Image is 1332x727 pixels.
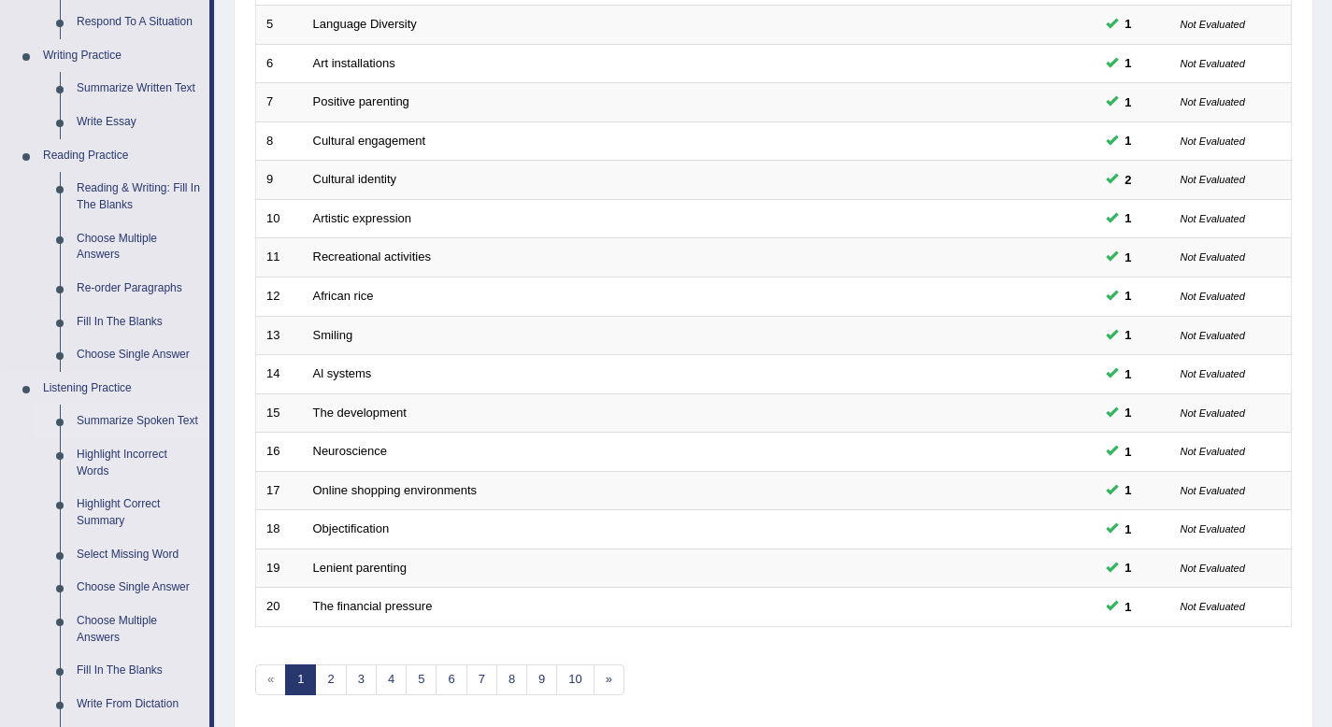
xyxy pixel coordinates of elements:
[1118,208,1139,228] span: You can still take this question
[1181,213,1245,224] small: Not Evaluated
[256,393,303,433] td: 15
[1118,93,1139,112] span: You can still take this question
[256,588,303,627] td: 20
[68,272,209,306] a: Re-order Paragraphs
[466,664,497,695] a: 7
[68,438,209,488] a: Highlight Incorrect Words
[1118,170,1139,190] span: You can still take this question
[68,338,209,372] a: Choose Single Answer
[256,471,303,510] td: 17
[313,406,407,420] a: The development
[313,599,433,613] a: The financial pressure
[35,39,209,73] a: Writing Practice
[313,17,417,31] a: Language Diversity
[256,549,303,588] td: 19
[1181,446,1245,457] small: Not Evaluated
[1181,96,1245,107] small: Not Evaluated
[1118,364,1139,384] span: You can still take this question
[313,94,409,108] a: Positive parenting
[256,6,303,45] td: 5
[1118,14,1139,34] span: You can still take this question
[256,355,303,394] td: 14
[68,488,209,537] a: Highlight Correct Summary
[1118,286,1139,306] span: You can still take this question
[346,664,377,695] a: 3
[1118,597,1139,617] span: You can still take this question
[68,571,209,605] a: Choose Single Answer
[35,372,209,406] a: Listening Practice
[285,664,316,695] a: 1
[1181,563,1245,574] small: Not Evaluated
[1181,291,1245,302] small: Not Evaluated
[256,433,303,472] td: 16
[256,277,303,316] td: 12
[376,664,407,695] a: 4
[313,56,395,70] a: Art installations
[1118,520,1139,539] span: You can still take this question
[1118,131,1139,150] span: You can still take this question
[1118,248,1139,267] span: You can still take this question
[1118,325,1139,345] span: You can still take this question
[68,222,209,272] a: Choose Multiple Answers
[496,664,527,695] a: 8
[256,316,303,355] td: 13
[313,521,390,535] a: Objectification
[1181,135,1245,147] small: Not Evaluated
[315,664,346,695] a: 2
[1181,58,1245,69] small: Not Evaluated
[1118,403,1139,422] span: You can still take this question
[68,306,209,339] a: Fill In The Blanks
[1181,19,1245,30] small: Not Evaluated
[255,664,286,695] span: «
[313,328,353,342] a: Smiling
[313,444,388,458] a: Neuroscience
[1118,558,1139,577] span: You can still take this question
[1118,480,1139,500] span: You can still take this question
[594,664,624,695] a: »
[256,510,303,549] td: 18
[68,538,209,572] a: Select Missing Word
[1181,523,1245,535] small: Not Evaluated
[35,139,209,173] a: Reading Practice
[68,405,209,438] a: Summarize Spoken Text
[436,664,466,695] a: 6
[68,6,209,39] a: Respond To A Situation
[313,249,431,264] a: Recreational activities
[313,561,407,575] a: Lenient parenting
[313,211,411,225] a: Artistic expression
[556,664,594,695] a: 10
[313,366,372,380] a: Al systems
[1181,485,1245,496] small: Not Evaluated
[1181,601,1245,612] small: Not Evaluated
[1181,368,1245,379] small: Not Evaluated
[68,605,209,654] a: Choose Multiple Answers
[68,106,209,139] a: Write Essay
[68,172,209,221] a: Reading & Writing: Fill In The Blanks
[256,83,303,122] td: 7
[1118,53,1139,73] span: You can still take this question
[313,483,478,497] a: Online shopping environments
[1181,174,1245,185] small: Not Evaluated
[313,172,397,186] a: Cultural identity
[256,199,303,238] td: 10
[256,238,303,278] td: 11
[256,44,303,83] td: 6
[256,121,303,161] td: 8
[406,664,437,695] a: 5
[1181,251,1245,263] small: Not Evaluated
[1181,407,1245,419] small: Not Evaluated
[68,654,209,688] a: Fill In The Blanks
[1181,330,1245,341] small: Not Evaluated
[1118,442,1139,462] span: You can still take this question
[68,72,209,106] a: Summarize Written Text
[68,688,209,721] a: Write From Dictation
[526,664,557,695] a: 9
[313,134,426,148] a: Cultural engagement
[256,161,303,200] td: 9
[313,289,374,303] a: African rice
